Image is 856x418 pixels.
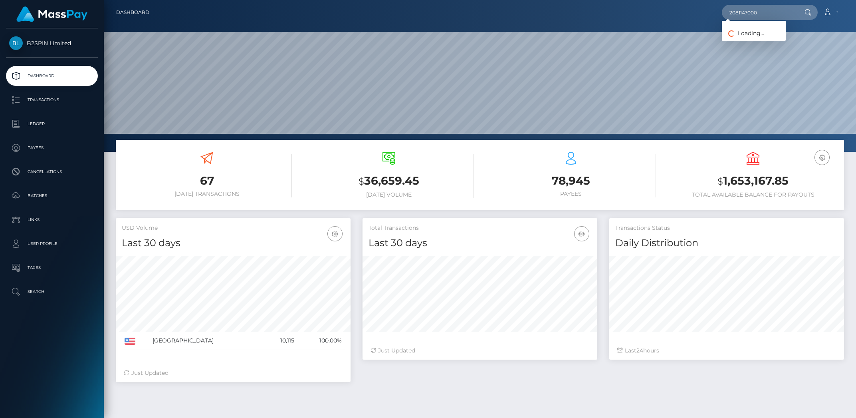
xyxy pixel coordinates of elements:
[264,332,297,350] td: 10,115
[6,90,98,110] a: Transactions
[615,224,838,232] h5: Transactions Status
[369,224,591,232] h5: Total Transactions
[359,176,364,187] small: $
[9,118,95,130] p: Ledger
[116,4,149,21] a: Dashboard
[617,346,836,355] div: Last hours
[122,236,345,250] h4: Last 30 days
[122,224,345,232] h5: USD Volume
[150,332,264,350] td: [GEOGRAPHIC_DATA]
[6,186,98,206] a: Batches
[486,173,656,189] h3: 78,945
[125,338,135,345] img: US.png
[9,166,95,178] p: Cancellations
[9,238,95,250] p: User Profile
[297,332,345,350] td: 100.00%
[6,138,98,158] a: Payees
[6,114,98,134] a: Ledger
[9,142,95,154] p: Payees
[668,191,838,198] h6: Total Available Balance for Payouts
[16,6,87,22] img: MassPay Logo
[717,176,723,187] small: $
[6,40,98,47] span: B2SPIN Limited
[9,214,95,226] p: Links
[6,210,98,230] a: Links
[9,94,95,106] p: Transactions
[6,282,98,302] a: Search
[6,258,98,278] a: Taxes
[722,30,764,37] span: Loading...
[371,346,589,355] div: Just Updated
[124,369,343,377] div: Just Updated
[6,162,98,182] a: Cancellations
[369,236,591,250] h4: Last 30 days
[636,347,643,354] span: 24
[9,190,95,202] p: Batches
[9,36,23,50] img: B2SPIN Limited
[722,5,797,20] input: Search...
[9,262,95,274] p: Taxes
[9,286,95,298] p: Search
[9,70,95,82] p: Dashboard
[304,173,474,189] h3: 36,659.45
[668,173,838,189] h3: 1,653,167.85
[6,234,98,254] a: User Profile
[304,191,474,198] h6: [DATE] Volume
[486,191,656,197] h6: Payees
[122,191,292,197] h6: [DATE] Transactions
[615,236,838,250] h4: Daily Distribution
[122,173,292,189] h3: 67
[6,66,98,86] a: Dashboard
